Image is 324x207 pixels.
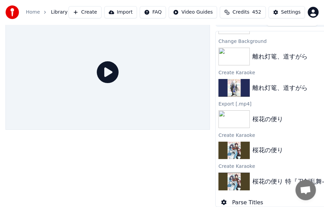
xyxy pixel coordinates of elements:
button: Settings [268,6,305,18]
button: Video Guides [169,6,217,18]
img: youka [5,5,19,19]
div: 桜花の便り [252,145,283,155]
span: Library [51,9,67,16]
div: 桜花の便り [252,114,283,124]
button: Credits452 [220,6,265,18]
div: 離れ灯篭、道すがら [252,52,308,61]
div: 離れ灯篭、道すがら [252,83,308,93]
div: チャットを開く [295,180,316,200]
div: Settings [281,9,300,16]
a: Home [26,9,40,16]
button: Import [104,6,137,18]
span: 452 [252,9,261,16]
span: Credits [232,9,249,16]
button: Create [68,6,102,18]
nav: breadcrumb [26,9,67,16]
button: FAQ [140,6,166,18]
div: Parse Titles [232,198,263,207]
